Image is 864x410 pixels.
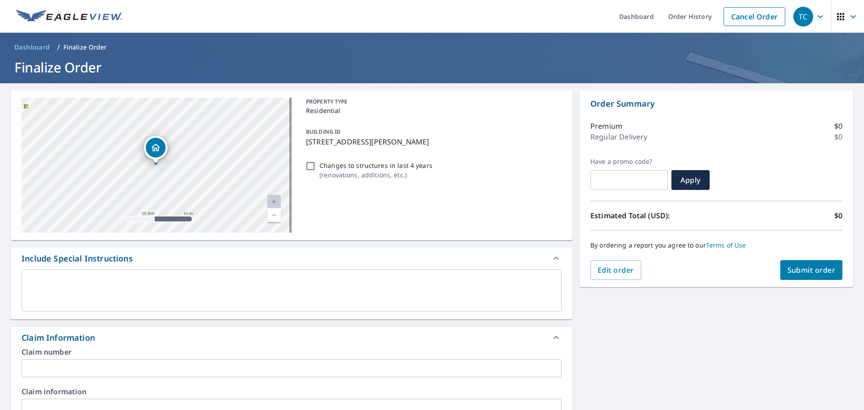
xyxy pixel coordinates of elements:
p: By ordering a report you agree to our [590,241,842,249]
label: Have a promo code? [590,158,668,166]
a: Current Level 20, Zoom Out [267,208,281,222]
label: Claim information [22,388,562,395]
div: Include Special Instructions [22,252,133,265]
span: Submit order [787,265,836,275]
div: Claim Information [11,327,572,348]
h1: Finalize Order [11,58,853,77]
p: Finalize Order [63,43,107,52]
p: [STREET_ADDRESS][PERSON_NAME] [306,136,558,147]
p: $0 [834,131,842,142]
button: Submit order [780,260,843,280]
p: Changes to structures in last 4 years [319,161,432,170]
label: Claim number [22,348,562,356]
span: Apply [679,175,702,185]
a: Dashboard [11,40,54,54]
button: Apply [671,170,710,190]
p: Regular Delivery [590,131,647,142]
li: / [57,42,60,53]
div: Claim Information [22,332,95,344]
p: Premium [590,121,622,131]
p: Order Summary [590,98,842,110]
p: $0 [834,210,842,221]
div: TC [793,7,813,27]
span: Edit order [598,265,634,275]
a: Current Level 20, Zoom In Disabled [267,195,281,208]
div: Include Special Instructions [11,248,572,269]
p: $0 [834,121,842,131]
p: Estimated Total (USD): [590,210,716,221]
nav: breadcrumb [11,40,853,54]
a: Terms of Use [706,241,746,249]
button: Edit order [590,260,641,280]
a: Cancel Order [724,7,785,26]
div: Dropped pin, building 1, Residential property, 5562 Lauren Ct Bartlesville, OK 74006 [144,136,167,164]
img: EV Logo [16,10,122,23]
p: Residential [306,106,558,115]
p: ( renovations, additions, etc. ) [319,170,432,180]
span: Dashboard [14,43,50,52]
p: BUILDING ID [306,128,341,135]
p: PROPERTY TYPE [306,98,558,106]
